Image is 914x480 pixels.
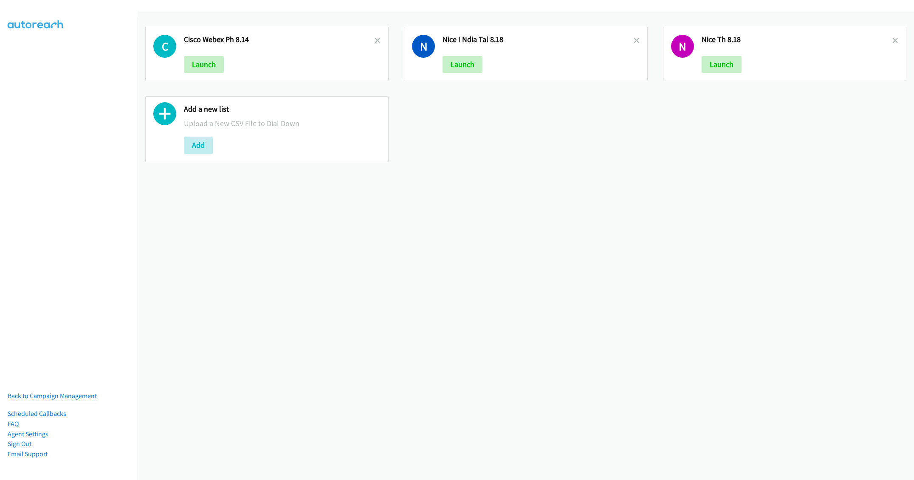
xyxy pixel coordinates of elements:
[443,35,633,45] h2: Nice I Ndia Tal 8.18
[184,104,381,114] h2: Add a new list
[8,410,66,418] a: Scheduled Callbacks
[8,420,19,428] a: FAQ
[412,35,435,58] h1: N
[184,35,375,45] h2: Cisco Webex Ph 8.14
[8,430,48,438] a: Agent Settings
[8,392,97,400] a: Back to Campaign Management
[8,440,31,448] a: Sign Out
[184,118,381,129] p: Upload a New CSV File to Dial Down
[184,56,224,73] button: Launch
[702,35,892,45] h2: Nice Th 8.18
[153,35,176,58] h1: C
[443,56,482,73] button: Launch
[702,56,742,73] button: Launch
[8,450,48,458] a: Email Support
[671,35,694,58] h1: N
[184,137,213,154] button: Add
